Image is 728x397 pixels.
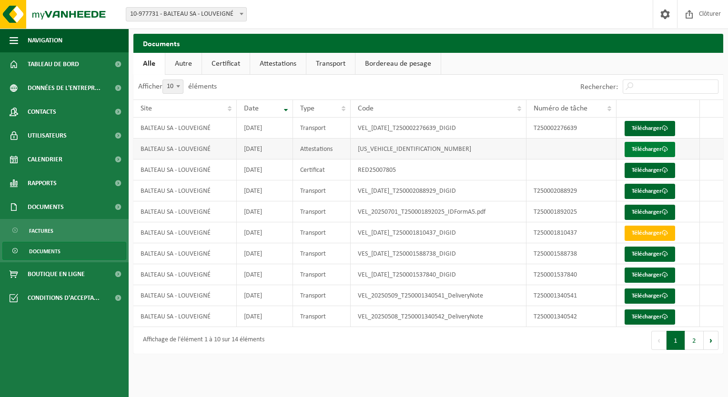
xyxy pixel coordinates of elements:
[704,331,718,350] button: Next
[244,105,259,112] span: Date
[133,306,237,327] td: BALTEAU SA - LOUVEIGNÉ
[351,306,526,327] td: VEL_20250508_T250001340542_DeliveryNote
[526,201,617,222] td: T250001892025
[358,105,374,112] span: Code
[28,76,101,100] span: Données de l'entrepr...
[28,29,62,52] span: Navigation
[526,306,617,327] td: T250001340542
[126,7,247,21] span: 10-977731 - BALTEAU SA - LOUVEIGNÉ
[625,226,675,241] a: Télécharger
[133,180,237,201] td: BALTEAU SA - LOUVEIGNÉ
[29,222,53,240] span: Factures
[355,53,441,75] a: Bordereau de pesage
[28,52,79,76] span: Tableau de bord
[306,53,355,75] a: Transport
[133,53,165,75] a: Alle
[526,243,617,264] td: T250001588738
[28,262,85,286] span: Boutique en ligne
[202,53,250,75] a: Certificat
[625,121,675,136] a: Télécharger
[351,118,526,139] td: VEL_[DATE]_T250002276639_DIGID
[133,285,237,306] td: BALTEAU SA - LOUVEIGNÉ
[351,285,526,306] td: VEL_20250509_T250001340541_DeliveryNote
[237,139,293,159] td: [DATE]
[625,184,675,199] a: Télécharger
[126,8,246,21] span: 10-977731 - BALTEAU SA - LOUVEIGNÉ
[28,171,57,195] span: Rapports
[351,201,526,222] td: VEL_20250701_T250001892025_IDFormA5.pdf
[526,118,617,139] td: T250002276639
[133,118,237,139] td: BALTEAU SA - LOUVEIGNÉ
[625,142,675,157] a: Télécharger
[651,331,667,350] button: Previous
[133,139,237,159] td: BALTEAU SA - LOUVEIGNÉ
[625,288,675,304] a: Télécharger
[293,285,351,306] td: Transport
[138,83,217,90] label: Afficher éléments
[133,34,723,52] h2: Documents
[526,285,617,306] td: T250001340541
[237,264,293,285] td: [DATE]
[133,201,237,222] td: BALTEAU SA - LOUVEIGNÉ
[351,180,526,201] td: VEL_[DATE]_T250002088929_DIGID
[141,105,152,112] span: Site
[237,285,293,306] td: [DATE]
[625,205,675,220] a: Télécharger
[237,159,293,180] td: [DATE]
[293,264,351,285] td: Transport
[237,243,293,264] td: [DATE]
[28,195,64,219] span: Documents
[237,201,293,222] td: [DATE]
[28,148,62,171] span: Calendrier
[293,118,351,139] td: Transport
[237,118,293,139] td: [DATE]
[685,331,704,350] button: 2
[133,243,237,264] td: BALTEAU SA - LOUVEIGNÉ
[293,201,351,222] td: Transport
[293,180,351,201] td: Transport
[163,80,183,93] span: 10
[351,222,526,243] td: VEL_[DATE]_T250001810437_DIGID
[667,331,685,350] button: 1
[351,264,526,285] td: VEL_[DATE]_T250001537840_DIGID
[237,222,293,243] td: [DATE]
[293,222,351,243] td: Transport
[580,83,618,91] label: Rechercher:
[534,105,587,112] span: Numéro de tâche
[300,105,314,112] span: Type
[293,306,351,327] td: Transport
[625,268,675,283] a: Télécharger
[526,222,617,243] td: T250001810437
[28,286,100,310] span: Conditions d'accepta...
[28,100,56,124] span: Contacts
[351,159,526,180] td: RED25007805
[351,243,526,264] td: VES_[DATE]_T250001588738_DIGID
[526,180,617,201] td: T250002088929
[29,242,61,260] span: Documents
[293,243,351,264] td: Transport
[133,222,237,243] td: BALTEAU SA - LOUVEIGNÉ
[133,264,237,285] td: BALTEAU SA - LOUVEIGNÉ
[293,159,351,180] td: Certificat
[2,221,126,239] a: Factures
[237,180,293,201] td: [DATE]
[133,159,237,180] td: BALTEAU SA - LOUVEIGNÉ
[138,332,264,349] div: Affichage de l'élément 1 à 10 sur 14 éléments
[250,53,306,75] a: Attestations
[293,139,351,159] td: Attestations
[526,264,617,285] td: T250001537840
[165,53,202,75] a: Autre
[351,139,526,159] td: [US_VEHICLE_IDENTIFICATION_NUMBER]
[2,242,126,260] a: Documents
[625,309,675,325] a: Télécharger
[162,79,183,94] span: 10
[625,247,675,262] a: Télécharger
[28,124,67,148] span: Utilisateurs
[625,163,675,178] a: Télécharger
[237,306,293,327] td: [DATE]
